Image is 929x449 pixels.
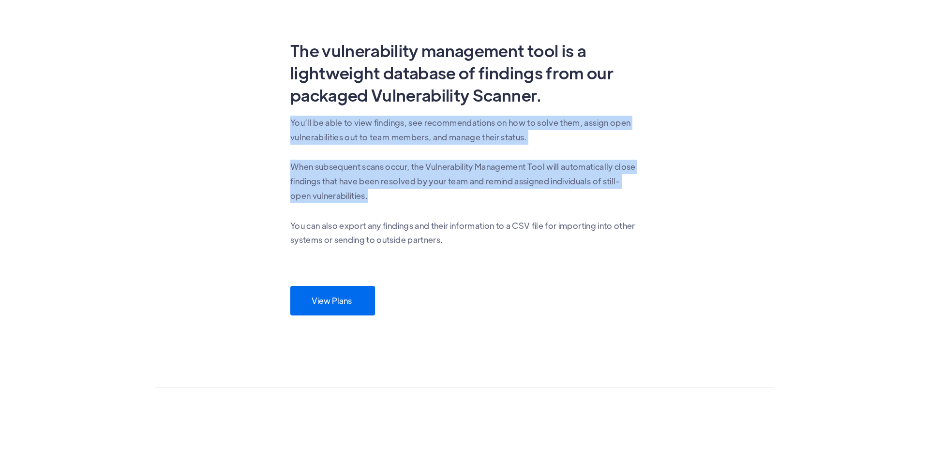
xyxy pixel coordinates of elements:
[290,39,639,106] h2: The vulnerability management tool is a lightweight database of findings from our packaged Vulnera...
[290,116,639,145] p: You’ll be able to view findings, see recommendations on how to solve them, assign open vulnerabil...
[290,160,639,203] p: When subsequent scans occur, the Vulnerability Management Tool will automatically close findings ...
[881,403,929,449] iframe: Chat Widget
[312,296,352,306] div: View Plans
[290,286,375,315] a: View Plans
[290,219,639,248] p: You can also export any findings and their information to a CSV file for importing into other sys...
